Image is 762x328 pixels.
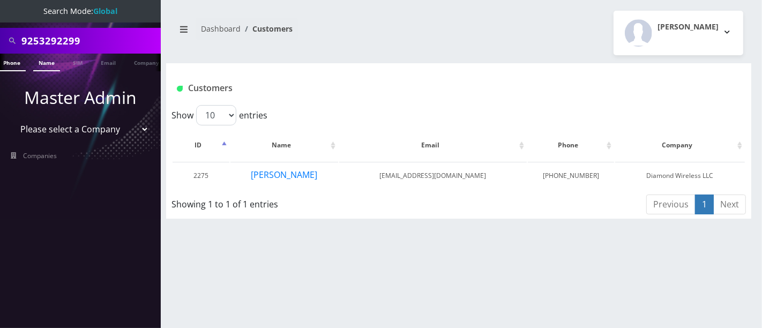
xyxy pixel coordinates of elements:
[196,105,236,125] select: Showentries
[339,130,527,161] th: Email: activate to sort column ascending
[24,151,57,160] span: Companies
[21,31,158,51] input: Search All Companies
[93,6,117,16] strong: Global
[129,54,165,70] a: Company
[174,18,451,48] nav: breadcrumb
[68,54,88,70] a: SIM
[713,195,746,214] a: Next
[695,195,714,214] a: 1
[95,54,121,70] a: Email
[177,83,644,93] h1: Customers
[615,130,745,161] th: Company: activate to sort column ascending
[339,162,527,189] td: [EMAIL_ADDRESS][DOMAIN_NAME]
[201,24,241,34] a: Dashboard
[614,11,743,55] button: [PERSON_NAME]
[171,105,267,125] label: Show entries
[33,54,60,71] a: Name
[646,195,696,214] a: Previous
[615,162,745,189] td: Diamond Wireless LLC
[43,6,117,16] span: Search Mode:
[230,130,338,161] th: Name: activate to sort column ascending
[173,162,229,189] td: 2275
[241,23,293,34] li: Customers
[658,23,719,32] h2: [PERSON_NAME]
[250,168,318,182] button: [PERSON_NAME]
[173,130,229,161] th: ID: activate to sort column descending
[528,162,614,189] td: [PHONE_NUMBER]
[528,130,614,161] th: Phone: activate to sort column ascending
[171,193,403,211] div: Showing 1 to 1 of 1 entries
